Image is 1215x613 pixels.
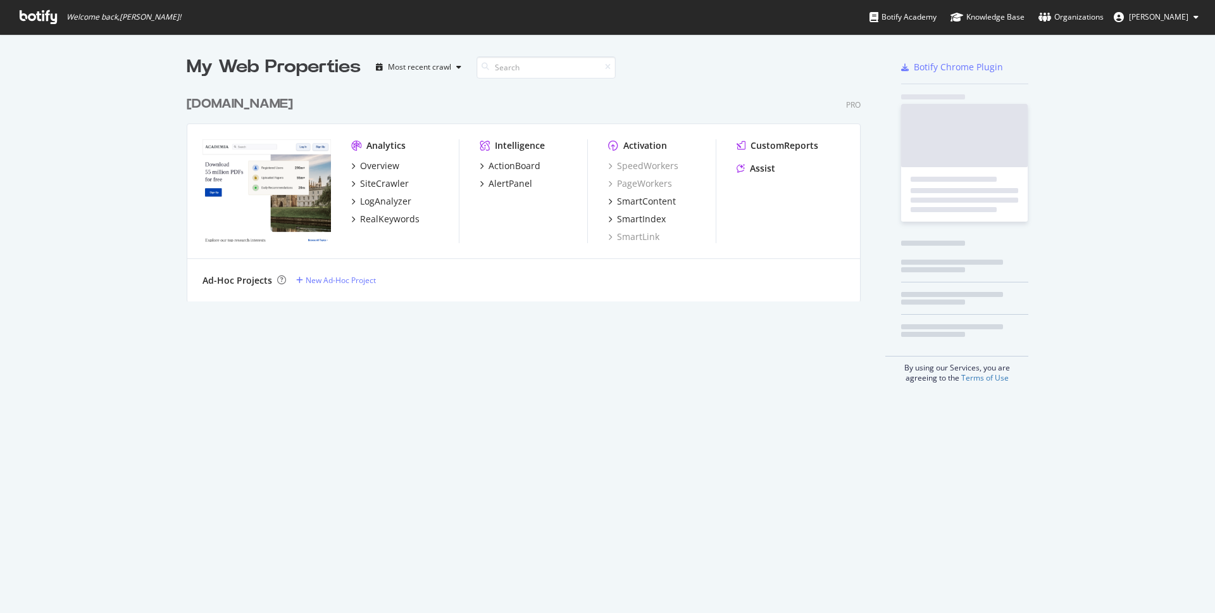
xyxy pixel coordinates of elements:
[608,213,666,225] a: SmartIndex
[351,177,409,190] a: SiteCrawler
[885,356,1028,383] div: By using our Services, you are agreeing to the
[477,56,616,79] input: Search
[623,139,667,152] div: Activation
[961,372,1009,383] a: Terms of Use
[608,231,659,243] a: SmartLink
[296,275,376,286] a: New Ad-Hoc Project
[846,99,861,110] div: Pro
[388,63,451,71] div: Most recent crawl
[187,54,361,80] div: My Web Properties
[351,195,411,208] a: LogAnalyzer
[617,213,666,225] div: SmartIndex
[1129,11,1188,22] span: Kat Dai
[360,213,420,225] div: RealKeywords
[306,275,376,286] div: New Ad-Hoc Project
[495,139,545,152] div: Intelligence
[489,177,532,190] div: AlertPanel
[737,139,818,152] a: CustomReports
[950,11,1025,23] div: Knowledge Base
[351,213,420,225] a: RealKeywords
[901,61,1003,73] a: Botify Chrome Plugin
[480,160,540,172] a: ActionBoard
[360,177,409,190] div: SiteCrawler
[360,160,399,172] div: Overview
[480,177,532,190] a: AlertPanel
[737,162,775,175] a: Assist
[617,195,676,208] div: SmartContent
[202,274,272,287] div: Ad-Hoc Projects
[360,195,411,208] div: LogAnalyzer
[187,80,871,301] div: grid
[751,139,818,152] div: CustomReports
[66,12,181,22] span: Welcome back, [PERSON_NAME] !
[1038,11,1104,23] div: Organizations
[608,195,676,208] a: SmartContent
[750,162,775,175] div: Assist
[608,160,678,172] a: SpeedWorkers
[366,139,406,152] div: Analytics
[1104,7,1209,27] button: [PERSON_NAME]
[202,139,331,242] img: academia.edu
[489,160,540,172] div: ActionBoard
[351,160,399,172] a: Overview
[187,95,298,113] a: [DOMAIN_NAME]
[608,177,672,190] a: PageWorkers
[371,57,466,77] button: Most recent crawl
[914,61,1003,73] div: Botify Chrome Plugin
[869,11,937,23] div: Botify Academy
[187,95,293,113] div: [DOMAIN_NAME]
